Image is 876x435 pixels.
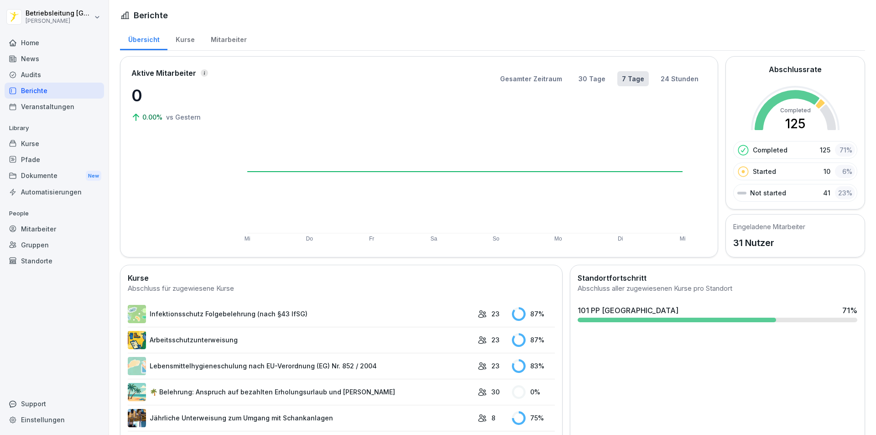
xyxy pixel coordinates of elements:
[578,273,857,283] h2: Standortfortschritt
[578,283,857,294] div: Abschluss aller zugewiesenen Kurse pro Standort
[680,236,686,242] text: Mi
[491,335,500,345] p: 23
[824,167,830,176] p: 10
[167,27,203,50] a: Kurse
[306,236,313,242] text: Do
[5,168,104,184] div: Dokumente
[5,221,104,237] a: Mitarbeiter
[753,167,776,176] p: Started
[142,112,164,122] p: 0.00%
[512,385,555,399] div: 0 %
[491,387,500,397] p: 30
[128,357,146,375] img: gxsnf7ygjsfsmxd96jxi4ufn.png
[5,396,104,412] div: Support
[128,409,473,427] a: Jährliche Unterweisung zum Umgang mit Schankanlagen
[753,145,787,155] p: Completed
[823,188,830,198] p: 41
[128,273,555,283] h2: Kurse
[618,236,623,242] text: Di
[166,112,201,122] p: vs Gestern
[733,236,805,250] p: 31 Nutzer
[578,305,678,316] div: 101 PP [GEOGRAPHIC_DATA]
[203,27,255,50] a: Mitarbeiter
[750,188,786,198] p: Not started
[131,83,223,108] p: 0
[842,305,857,316] div: 71 %
[5,152,104,168] a: Pfade
[5,184,104,200] a: Automatisierungen
[128,305,473,323] a: Infektionsschutz Folgebelehrung (nach §43 IfSG)
[820,145,830,155] p: 125
[5,121,104,136] p: Library
[5,35,104,51] a: Home
[491,309,500,319] p: 23
[5,99,104,115] a: Veranstaltungen
[128,383,473,401] a: 🌴 Belehrung: Anspruch auf bezahlten Erholungsurlaub und [PERSON_NAME]
[128,331,473,349] a: Arbeitsschutzunterweisung
[491,361,500,371] p: 23
[86,171,101,181] div: New
[512,411,555,425] div: 75 %
[5,51,104,67] a: News
[245,236,250,242] text: Mi
[491,413,495,423] p: 8
[656,71,703,86] button: 24 Stunden
[5,412,104,428] a: Einstellungen
[769,64,822,75] h2: Abschlussrate
[574,71,610,86] button: 30 Tage
[5,83,104,99] a: Berichte
[5,206,104,221] p: People
[131,68,196,79] p: Aktive Mitarbeiter
[733,222,805,231] h5: Eingeladene Mitarbeiter
[512,359,555,373] div: 83 %
[128,305,146,323] img: tgff07aey9ahi6f4hltuk21p.png
[5,237,104,253] a: Gruppen
[5,168,104,184] a: DokumenteNew
[128,357,473,375] a: Lebensmittelhygieneschulung nach EU-Verordnung (EG) Nr. 852 / 2004
[369,236,374,242] text: Fr
[617,71,649,86] button: 7 Tage
[5,253,104,269] a: Standorte
[128,409,146,427] img: etou62n52bjq4b8bjpe35whp.png
[512,333,555,347] div: 87 %
[554,236,562,242] text: Mo
[128,331,146,349] img: bgsrfyvhdm6180ponve2jajk.png
[128,283,555,294] div: Abschluss für zugewiesene Kurse
[5,136,104,152] a: Kurse
[26,18,92,24] p: [PERSON_NAME]
[134,9,168,21] h1: Berichte
[835,165,855,178] div: 6 %
[493,236,500,242] text: So
[495,71,567,86] button: Gesamter Zeitraum
[128,383,146,401] img: s9mc00x6ussfrb3lxoajtb4r.png
[512,307,555,321] div: 87 %
[431,236,438,242] text: Sa
[5,67,104,83] a: Audits
[835,186,855,199] div: 23 %
[835,143,855,157] div: 71 %
[26,10,92,17] p: Betriebsleitung [GEOGRAPHIC_DATA]
[120,27,167,50] a: Übersicht
[574,301,861,326] a: 101 PP [GEOGRAPHIC_DATA]71%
